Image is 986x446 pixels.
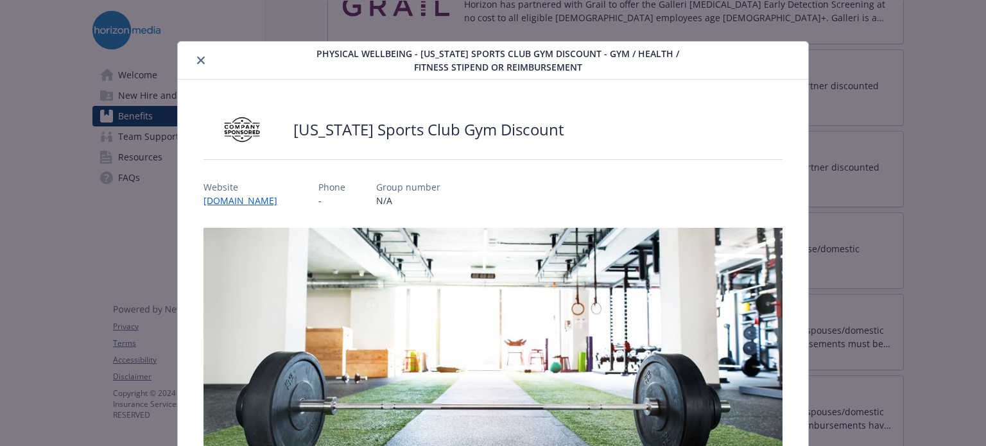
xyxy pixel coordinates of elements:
[318,180,345,194] p: Phone
[376,194,440,207] p: N/A
[203,194,288,207] a: [DOMAIN_NAME]
[203,110,281,149] img: Company Sponsored
[293,119,564,141] h2: [US_STATE] Sports Club Gym Discount
[203,180,288,194] p: Website
[193,53,209,68] button: close
[376,180,440,194] p: Group number
[318,194,345,207] p: -
[312,47,684,74] span: Physical Wellbeing - [US_STATE] Sports Club Gym Discount - Gym / Health / Fitness Stipend or reim...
